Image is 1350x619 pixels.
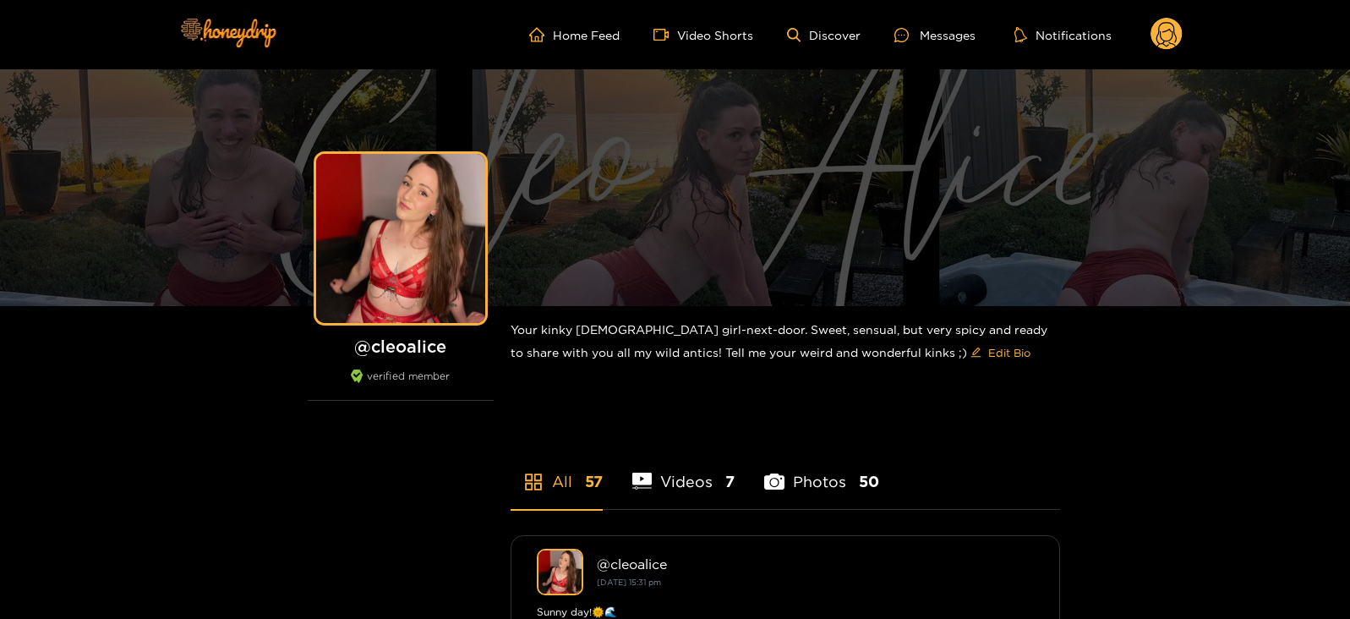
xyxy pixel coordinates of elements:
span: video-camera [653,27,677,42]
span: edit [970,347,981,359]
a: Video Shorts [653,27,753,42]
div: verified member [308,370,494,401]
span: Edit Bio [988,344,1030,361]
h1: @ cleoalice [308,336,494,357]
a: Home Feed [529,27,620,42]
span: 57 [585,471,603,492]
span: home [529,27,553,42]
button: editEdit Bio [967,339,1034,366]
li: All [511,433,603,509]
span: 50 [859,471,879,492]
span: appstore [523,472,544,492]
button: Notifications [1009,26,1117,43]
li: Videos [632,433,735,509]
div: Your kinky [DEMOGRAPHIC_DATA] girl-next-door. Sweet, sensual, but very spicy and ready to share w... [511,306,1060,380]
span: 7 [725,471,735,492]
li: Photos [764,433,879,509]
small: [DATE] 15:31 pm [597,578,661,587]
div: Messages [894,25,976,45]
img: cleoalice [537,549,583,595]
a: Discover [787,28,861,42]
div: @ cleoalice [597,556,1034,572]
